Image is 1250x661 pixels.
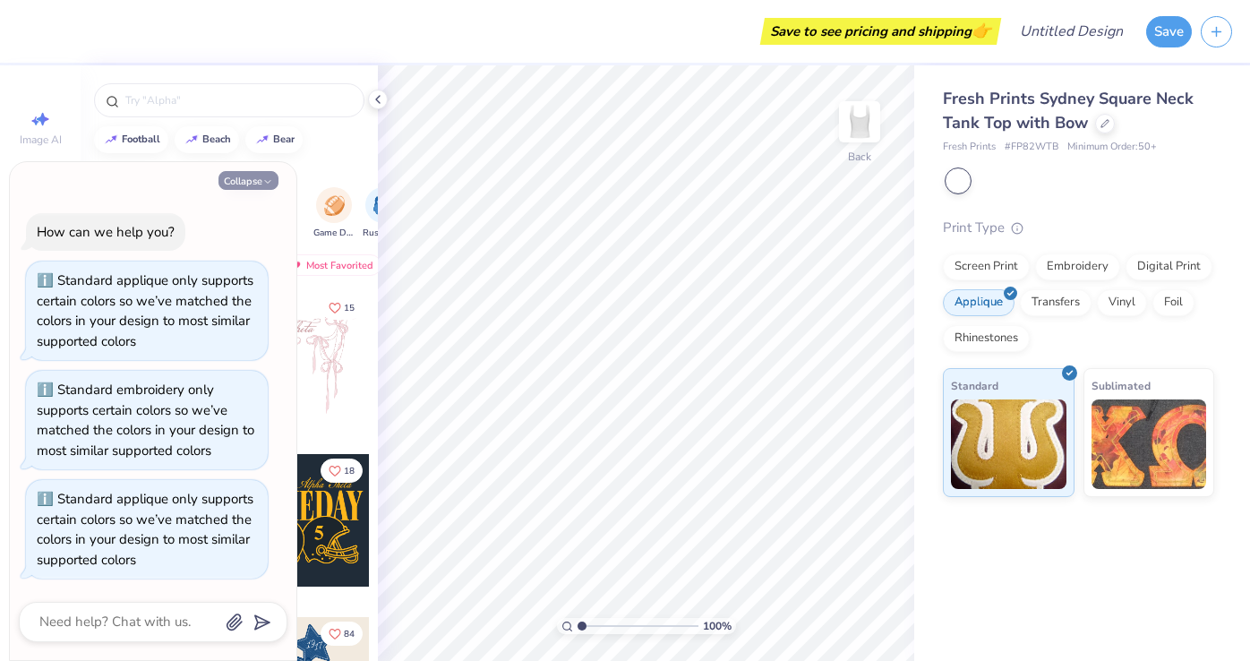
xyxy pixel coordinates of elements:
[37,271,253,350] div: Standard applique only supports certain colors so we’ve matched the colors in your design to most...
[765,18,997,45] div: Save to see pricing and shipping
[1092,399,1207,489] img: Sublimated
[1035,253,1120,280] div: Embroidery
[175,126,239,153] button: beach
[943,253,1030,280] div: Screen Print
[202,134,231,144] div: beach
[363,187,404,240] button: filter button
[1126,253,1212,280] div: Digital Print
[373,195,394,216] img: Rush & Bid Image
[124,91,353,109] input: Try "Alpha"
[122,134,160,144] div: football
[972,20,991,41] span: 👉
[1152,289,1194,316] div: Foil
[943,218,1214,238] div: Print Type
[280,254,381,276] div: Most Favorited
[313,187,355,240] div: filter for Game Day
[951,376,998,395] span: Standard
[273,134,295,144] div: bear
[184,134,199,145] img: trend_line.gif
[943,140,996,155] span: Fresh Prints
[313,187,355,240] button: filter button
[1020,289,1092,316] div: Transfers
[321,296,363,320] button: Like
[37,223,175,241] div: How can we help you?
[321,622,363,646] button: Like
[37,381,254,459] div: Standard embroidery only supports certain colors so we’ve matched the colors in your design to mo...
[943,289,1015,316] div: Applique
[1067,140,1157,155] span: Minimum Order: 50 +
[951,399,1066,489] img: Standard
[703,618,732,634] span: 100 %
[37,490,253,569] div: Standard applique only supports certain colors so we’ve matched the colors in your design to most...
[363,187,404,240] div: filter for Rush & Bid
[842,104,878,140] img: Back
[848,149,871,165] div: Back
[943,325,1030,352] div: Rhinestones
[344,630,355,639] span: 84
[344,304,355,313] span: 15
[313,227,355,240] span: Game Day
[363,227,404,240] span: Rush & Bid
[943,88,1194,133] span: Fresh Prints Sydney Square Neck Tank Top with Bow
[1097,289,1147,316] div: Vinyl
[324,195,345,216] img: Game Day Image
[1092,376,1151,395] span: Sublimated
[94,126,168,153] button: football
[104,134,118,145] img: trend_line.gif
[1005,140,1058,155] span: # FP82WTB
[344,467,355,476] span: 18
[1006,13,1137,49] input: Untitled Design
[20,133,62,147] span: Image AI
[245,126,303,153] button: bear
[321,459,363,483] button: Like
[1146,16,1192,47] button: Save
[255,134,270,145] img: trend_line.gif
[218,171,278,190] button: Collapse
